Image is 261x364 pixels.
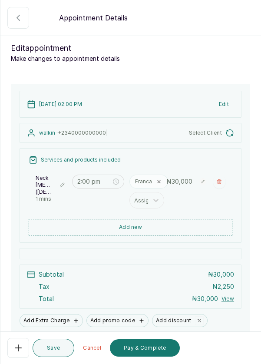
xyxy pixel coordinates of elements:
button: Save [33,339,74,357]
p: Total [39,295,54,303]
button: View [221,295,234,302]
p: Services and products included [41,156,121,163]
span: 30,000 [172,178,192,185]
p: 1 mins [36,195,67,202]
p: Subtotal [39,270,64,279]
p: Tax [39,282,50,291]
button: Add new [29,219,232,235]
input: Select time [77,177,111,186]
p: ₦ [166,178,192,185]
p: ₦ [192,295,218,303]
p: Make changes to appointment details [11,54,250,63]
span: Edit appointment [11,42,71,54]
span: 30,000 [213,271,234,278]
p: Appointment Details [59,13,128,23]
span: +234 0000000000 | [58,129,108,136]
span: 2,250 [218,283,234,290]
button: Cancel [78,339,106,357]
span: Select Client [189,129,222,136]
button: Add discount [152,314,208,327]
p: Franca [135,178,152,185]
button: Add promo code [86,314,149,327]
p: Neck [MEDICAL_DATA] ([DEMOGRAPHIC_DATA]) [36,175,52,195]
p: ₦ [212,282,234,291]
button: Add Extra Charge [20,314,83,327]
button: Select Client [189,129,234,137]
span: 30,000 [197,295,218,302]
button: Pay & Complete [110,339,180,357]
p: walkin · [39,129,108,136]
p: ₦ [208,270,234,279]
